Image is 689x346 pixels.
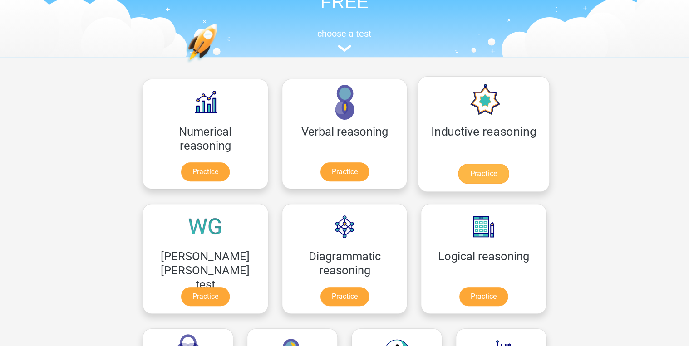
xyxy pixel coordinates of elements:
[459,287,508,306] a: Practice
[338,45,351,52] img: assessment
[458,164,509,184] a: Practice
[136,28,553,39] h5: choose a test
[320,287,369,306] a: Practice
[181,287,230,306] a: Practice
[136,28,553,52] a: choose a test
[186,24,252,106] img: practice
[181,162,230,181] a: Practice
[320,162,369,181] a: Practice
